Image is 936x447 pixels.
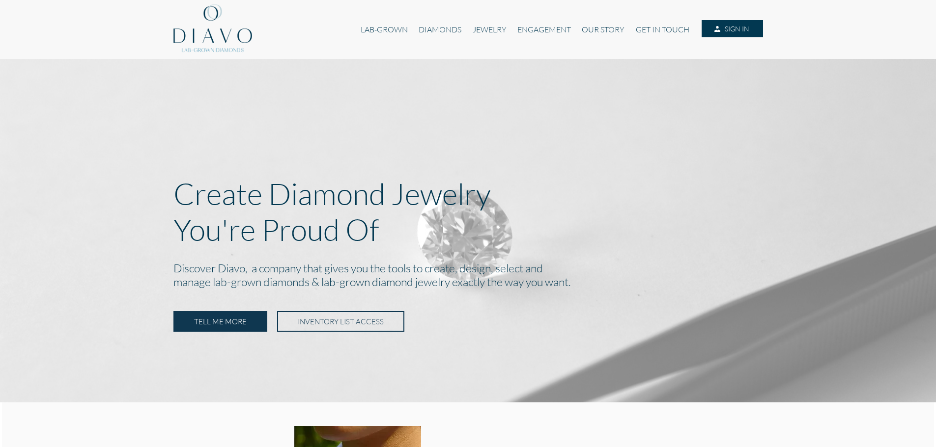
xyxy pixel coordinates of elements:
[630,20,695,39] a: GET IN TOUCH
[173,176,763,247] p: Create Diamond Jewelry You're Proud Of
[512,20,576,39] a: ENGAGEMENT
[355,20,413,39] a: LAB-GROWN
[467,20,511,39] a: JEWELRY
[277,311,404,332] a: INVENTORY LIST ACCESS
[413,20,467,39] a: DIAMONDS
[173,259,763,292] h2: Discover Diavo, a company that gives you the tools to create, design, select and manage lab-grown...
[702,20,763,38] a: SIGN IN
[576,20,630,39] a: OUR STORY
[173,311,267,332] a: TELL ME MORE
